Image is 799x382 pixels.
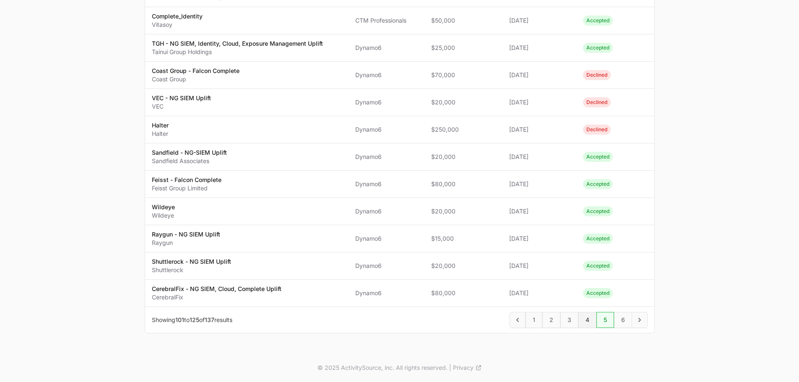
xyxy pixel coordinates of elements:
p: Vitasoy [152,21,203,29]
span: Dynamo6 [355,44,418,52]
span: [DATE] [509,262,570,270]
span: $20,000 [431,98,495,107]
span: $50,000 [431,16,495,25]
span: $250,000 [431,125,495,134]
span: $80,000 [431,289,495,297]
p: Sandfield Associates [152,157,227,165]
span: Dynamo6 [355,207,418,216]
span: $20,000 [431,262,495,270]
p: Halter [152,121,169,130]
span: [DATE] [509,98,570,107]
p: Wildeye [152,203,175,211]
p: Coast Group [152,75,239,83]
span: [DATE] [509,71,570,79]
p: Tainui Group Holdings [152,48,323,56]
span: 125 [190,316,199,323]
span: $15,000 [431,234,495,243]
span: Next [632,312,648,328]
span: Dynamo6 [355,153,418,161]
a: Privacy [453,364,482,372]
span: $25,000 [431,44,495,52]
p: Coast Group - Falcon Complete [152,67,239,75]
span: Dynamo6 [355,180,418,188]
span: $80,000 [431,180,495,188]
span: 2 [542,312,560,328]
span: [DATE] [509,234,570,243]
p: Showing to of results [152,316,232,324]
span: [DATE] [509,153,570,161]
p: © 2025 ActivitySource, inc. All rights reserved. [318,364,448,372]
p: Shuttlerock - NG SIEM Uplift [152,257,231,266]
span: 137 [205,316,214,323]
p: Raygun [152,239,220,247]
span: Dynamo6 [355,289,418,297]
p: VEC [152,102,211,111]
span: Previous [510,312,526,328]
span: 5 [596,312,614,328]
p: Shuttlerock [152,266,231,274]
span: 4 [578,312,596,328]
span: Dynamo6 [355,234,418,243]
span: [DATE] [509,289,570,297]
p: CerebralFix [152,293,281,301]
p: Wildeye [152,211,175,220]
span: 101 [175,316,184,323]
p: Raygun - NG SIEM Uplift [152,230,220,239]
span: [DATE] [509,207,570,216]
span: $20,000 [431,153,495,161]
p: Feisst - Falcon Complete [152,176,221,184]
p: VEC - NG SIEM Uplift [152,94,211,102]
span: Dynamo6 [355,98,418,107]
span: [DATE] [509,16,570,25]
span: | [449,364,451,372]
span: $20,000 [431,207,495,216]
span: 1 [526,312,542,328]
span: 3 [560,312,578,328]
span: Dynamo6 [355,71,418,79]
span: [DATE] [509,180,570,188]
span: CTM Professionals [355,16,418,25]
span: 6 [614,312,632,328]
p: TGH - NG SIEM, Identity, Cloud, Exposure Management Uplift [152,39,323,48]
span: Dynamo6 [355,125,418,134]
p: Feisst Group Limited [152,184,221,192]
p: CerebralFix - NG SIEM, Cloud, Complete Uplift [152,285,281,293]
p: Halter [152,130,169,138]
p: Complete_Identity [152,12,203,21]
p: Sandfield - NG-SIEM Uplift [152,148,227,157]
span: $70,000 [431,71,495,79]
span: [DATE] [509,44,570,52]
span: Dynamo6 [355,262,418,270]
span: [DATE] [509,125,570,134]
